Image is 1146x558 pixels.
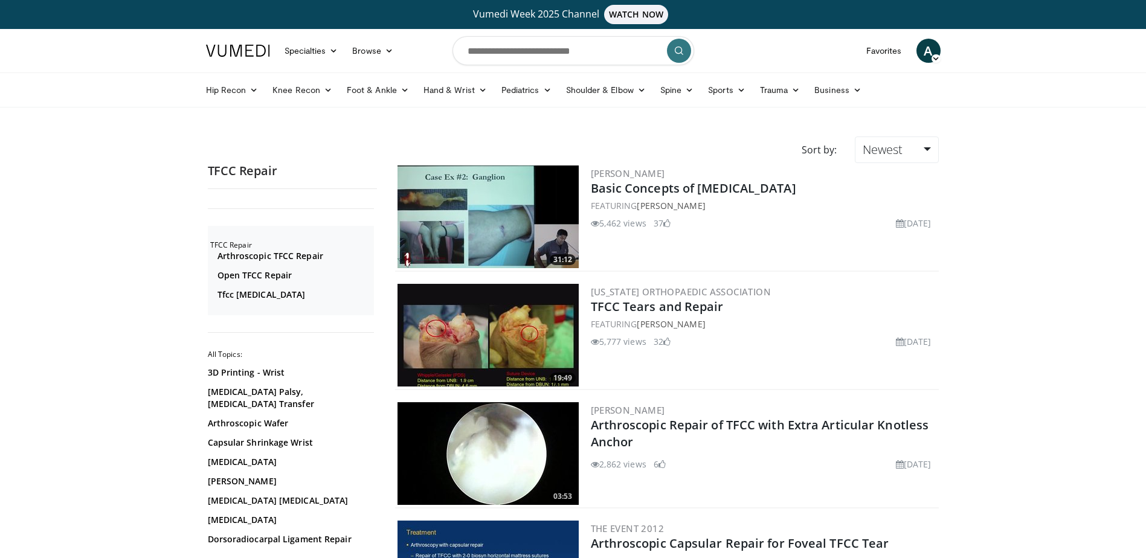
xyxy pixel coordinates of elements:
a: Newest [855,136,938,163]
a: Basic Concepts of [MEDICAL_DATA] [591,180,796,196]
a: Specialties [277,39,346,63]
span: 31:12 [550,254,576,265]
a: The Event 2012 [591,522,665,534]
div: FEATURING [591,318,936,330]
a: Pediatrics [494,78,559,102]
span: WATCH NOW [604,5,668,24]
a: [MEDICAL_DATA] [MEDICAL_DATA] [208,495,371,507]
a: [PERSON_NAME] [637,318,705,330]
a: [US_STATE] Orthopaedic Association [591,286,771,298]
li: [DATE] [896,335,932,348]
a: 31:12 [398,165,579,268]
div: FEATURING [591,199,936,212]
li: 5,462 views [591,217,646,229]
a: Sports [701,78,753,102]
li: 32 [654,335,671,348]
img: O0cEsGv5RdudyPNn4xMDoxOjBrO-I4W8.300x170_q85_crop-smart_upscale.jpg [398,402,579,505]
li: [DATE] [896,458,932,470]
a: Business [807,78,869,102]
span: 19:49 [550,373,576,383]
a: Tfcc [MEDICAL_DATA] [217,289,371,301]
a: 19:49 [398,284,579,386]
a: 03:53 [398,402,579,505]
a: Browse [345,39,401,63]
a: [MEDICAL_DATA] [208,514,371,526]
li: 6 [654,458,666,470]
a: Trauma [753,78,808,102]
a: [PERSON_NAME] [591,167,665,179]
a: Open TFCC Repair [217,269,371,281]
h2: TFCC Repair [208,163,377,179]
a: Dorsoradiocarpal Ligament Repair [208,533,371,545]
a: A [916,39,941,63]
a: Vumedi Week 2025 ChannelWATCH NOW [208,5,939,24]
img: cf424ccc-a7d5-4681-aafd-cfded7e08c6e.300x170_q85_crop-smart_upscale.jpg [398,284,579,386]
a: TFCC Tears and Repair [591,298,724,315]
a: Hip Recon [199,78,266,102]
li: 37 [654,217,671,229]
a: Arthroscopic Wafer [208,417,371,429]
a: [PERSON_NAME] [637,200,705,211]
div: Sort by: [793,136,846,163]
h2: All Topics: [208,350,374,359]
img: fca016a0-5798-444f-960e-01c0017974b3.300x170_q85_crop-smart_upscale.jpg [398,165,579,268]
input: Search topics, interventions [452,36,694,65]
a: Capsular Shrinkage Wrist [208,437,371,449]
a: Knee Recon [265,78,340,102]
span: Newest [863,141,903,158]
a: Shoulder & Elbow [559,78,653,102]
img: VuMedi Logo [206,45,270,57]
a: Favorites [859,39,909,63]
a: Arthroscopic Capsular Repair for Foveal TFCC Tear [591,535,889,551]
a: Arthroscopic Repair of TFCC with Extra Articular Knotless Anchor [591,417,929,450]
h2: TFCC Repair [210,240,374,250]
a: [MEDICAL_DATA] Palsy, [MEDICAL_DATA] Transfer [208,386,371,410]
a: Foot & Ankle [340,78,416,102]
a: Arthroscopic TFCC Repair [217,250,371,262]
a: [PERSON_NAME] [591,404,665,416]
a: Spine [653,78,701,102]
a: [MEDICAL_DATA] [208,456,371,468]
span: 03:53 [550,491,576,502]
a: Hand & Wrist [416,78,494,102]
li: [DATE] [896,217,932,229]
a: [PERSON_NAME] [208,475,371,487]
a: 3D Printing - Wrist [208,367,371,379]
li: 5,777 views [591,335,646,348]
li: 2,862 views [591,458,646,470]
